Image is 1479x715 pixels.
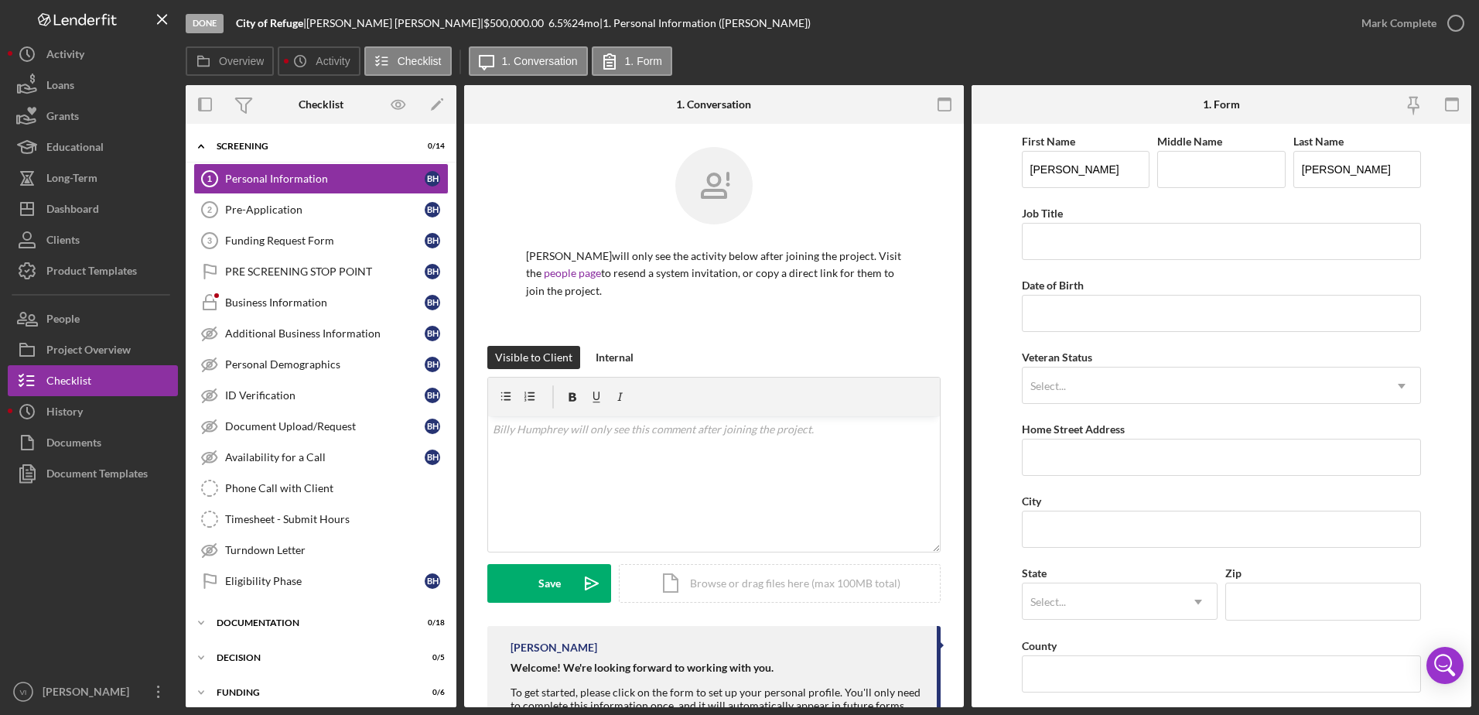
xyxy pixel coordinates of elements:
[8,224,178,255] button: Clients
[193,566,449,597] a: Eligibility PhaseBH
[1361,8,1436,39] div: Mark Complete
[193,535,449,566] a: Turndown Letter
[225,420,425,433] div: Document Upload/Request
[46,427,101,462] div: Documents
[19,688,26,696] text: VI
[217,142,406,151] div: Screening
[8,101,178,132] button: Grants
[299,98,343,111] div: Checklist
[217,653,406,662] div: Decision
[425,233,440,248] div: B H
[306,17,483,29] div: [PERSON_NAME] [PERSON_NAME] |
[425,573,440,589] div: B H
[207,236,212,245] tspan: 3
[8,303,178,334] button: People
[417,618,445,628] div: 0 / 18
[425,450,440,465] div: B H
[225,265,425,278] div: PRE SCREENING STOP POINT
[8,255,178,286] button: Product Templates
[548,17,572,29] div: 6.5 %
[193,256,449,287] a: PRE SCREENING STOP POINTBH
[46,334,131,369] div: Project Overview
[46,396,83,431] div: History
[425,357,440,372] div: B H
[8,162,178,193] button: Long-Term
[425,326,440,341] div: B H
[193,473,449,504] a: Phone Call with Client
[425,264,440,279] div: B H
[225,544,448,556] div: Turndown Letter
[8,334,178,365] button: Project Overview
[469,46,588,76] button: 1. Conversation
[225,482,448,494] div: Phone Call with Client
[46,458,148,493] div: Document Templates
[676,98,751,111] div: 1. Conversation
[193,504,449,535] a: Timesheet - Submit Hours
[8,427,178,458] button: Documents
[8,365,178,396] button: Checklist
[1022,639,1057,652] label: County
[544,266,601,279] a: people page
[225,358,425,371] div: Personal Demographics
[46,162,97,197] div: Long-Term
[46,255,137,290] div: Product Templates
[425,388,440,403] div: B H
[316,55,350,67] label: Activity
[417,688,445,697] div: 0 / 6
[1293,135,1344,148] label: Last Name
[193,225,449,256] a: 3Funding Request FormBH
[526,248,902,299] p: [PERSON_NAME] will only see the activity below after joining the project. Visit the to resend a s...
[236,17,306,29] div: |
[225,173,425,185] div: Personal Information
[8,132,178,162] button: Educational
[8,193,178,224] a: Dashboard
[1030,380,1066,392] div: Select...
[1022,494,1041,508] label: City
[592,46,672,76] button: 1. Form
[46,101,79,135] div: Grants
[1022,422,1125,436] label: Home Street Address
[193,349,449,380] a: Personal DemographicsBH
[225,234,425,247] div: Funding Request Form
[193,287,449,318] a: Business InformationBH
[8,676,178,707] button: VI[PERSON_NAME]
[217,688,406,697] div: Funding
[8,39,178,70] button: Activity
[207,174,212,183] tspan: 1
[398,55,442,67] label: Checklist
[495,346,572,369] div: Visible to Client
[483,17,548,29] div: $500,000.00
[572,17,599,29] div: 24 mo
[8,396,178,427] button: History
[46,193,99,228] div: Dashboard
[511,641,597,654] div: [PERSON_NAME]
[511,661,774,674] strong: Welcome! We're looking forward to working with you.
[46,224,80,259] div: Clients
[1157,135,1222,148] label: Middle Name
[487,564,611,603] button: Save
[1426,647,1464,684] div: Open Intercom Messenger
[417,653,445,662] div: 0 / 5
[8,458,178,489] button: Document Templates
[225,296,425,309] div: Business Information
[219,55,264,67] label: Overview
[425,202,440,217] div: B H
[217,618,406,628] div: Documentation
[193,318,449,349] a: Additional Business InformationBH
[46,39,84,74] div: Activity
[186,46,274,76] button: Overview
[46,132,104,166] div: Educational
[596,346,634,369] div: Internal
[186,14,224,33] div: Done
